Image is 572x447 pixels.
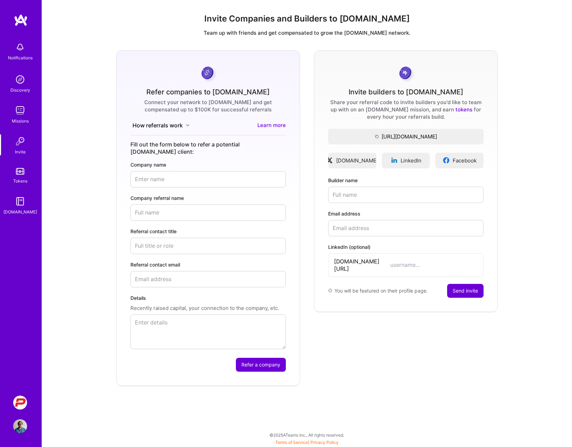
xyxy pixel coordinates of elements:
[257,121,286,129] a: Learn more
[12,117,29,125] div: Missions
[8,54,33,61] div: Notifications
[130,161,286,168] label: Company name
[13,73,27,86] img: discovery
[15,148,26,155] div: Invite
[13,194,27,208] img: guide book
[13,177,27,185] div: Tokens
[13,134,27,148] img: Invite
[435,153,484,168] a: Facebook
[10,86,30,94] div: Discovery
[447,284,484,298] button: Send invite
[310,440,339,445] a: Privacy Policy
[326,157,333,164] img: xLogo
[130,121,192,129] button: How referrals work
[14,14,28,26] img: logo
[130,141,286,155] div: Fill out the form below to refer a potential [DOMAIN_NAME] client:
[130,99,286,113] div: Connect your network to [DOMAIN_NAME] and get compensated up to $100K for successful referrals
[13,40,27,54] img: bell
[328,133,484,140] span: [URL][DOMAIN_NAME]
[48,29,566,36] p: Team up with friends and get compensated to grow the [DOMAIN_NAME] network.
[3,208,37,216] div: [DOMAIN_NAME]
[130,204,286,221] input: Full name
[130,238,286,254] input: Full title or role
[328,284,428,298] div: You will be featured on their profile page.
[349,88,463,96] div: Invite builders to [DOMAIN_NAME]
[275,440,339,445] span: |
[328,99,484,120] div: Share your referral code to invite builders you'd like to team up with on an [DOMAIN_NAME] missio...
[328,187,484,203] input: Full name
[455,106,472,113] a: tokens
[328,220,484,236] input: Email address
[390,261,478,269] input: username...
[401,157,421,164] span: LinkedIn
[130,228,286,235] label: Referral contact title
[13,103,27,117] img: teamwork
[328,153,376,168] a: [DOMAIN_NAME]
[328,243,484,251] label: LinkedIn (optional)
[328,210,484,217] label: Email address
[336,157,378,164] span: [DOMAIN_NAME]
[48,14,566,24] h1: Invite Companies and Builders to [DOMAIN_NAME]
[199,65,217,83] img: purpleCoin
[146,88,270,96] div: Refer companies to [DOMAIN_NAME]
[130,194,286,202] label: Company referral name
[11,396,29,410] a: PCarMarket: Car Marketplace Web App Redesign
[130,171,286,187] input: Enter name
[236,358,286,372] button: Refer a company
[391,157,398,164] img: linkedinLogo
[334,258,390,272] span: [DOMAIN_NAME][URL]
[443,157,450,164] img: facebookLogo
[397,65,415,83] img: grayCoin
[130,261,286,268] label: Referral contact email
[453,157,477,164] span: Facebook
[130,271,286,287] input: Email address
[382,153,430,168] a: LinkedIn
[13,396,27,410] img: PCarMarket: Car Marketplace Web App Redesign
[130,304,286,312] p: Recently raised capital, your connection to the company, etc.
[16,168,24,175] img: tokens
[11,419,29,433] a: User Avatar
[328,177,484,184] label: Builder name
[13,419,27,433] img: User Avatar
[328,129,484,144] button: [URL][DOMAIN_NAME]
[130,294,286,302] label: Details
[275,440,308,445] a: Terms of Service
[42,426,572,444] div: © 2025 ATeams Inc., All rights reserved.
